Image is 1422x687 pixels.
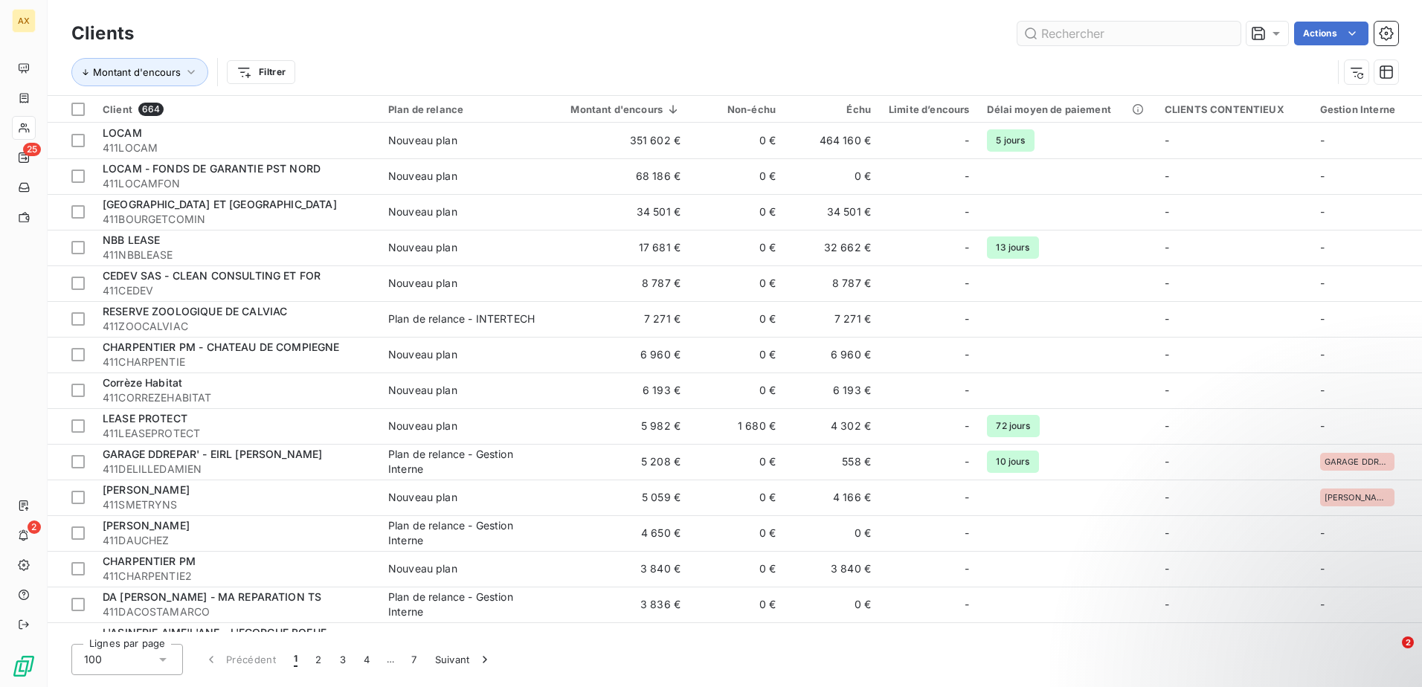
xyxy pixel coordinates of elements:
[889,103,969,115] div: Limite d’encours
[388,447,535,477] div: Plan de relance - Gestion Interne
[388,103,535,115] div: Plan de relance
[103,626,326,639] span: L'ASINERIE A'ME'L'ANE - L'ECORCHE BOEUF
[785,230,880,265] td: 32 662 €
[785,194,880,230] td: 34 501 €
[12,9,36,33] div: AX
[689,230,785,265] td: 0 €
[689,372,785,408] td: 0 €
[785,444,880,480] td: 558 €
[103,198,337,210] span: [GEOGRAPHIC_DATA] ET [GEOGRAPHIC_DATA]
[689,515,785,551] td: 0 €
[379,648,402,671] span: …
[388,383,457,398] div: Nouveau plan
[1320,241,1325,254] span: -
[1320,419,1325,432] span: -
[785,622,880,658] td: 0 €
[965,169,969,184] span: -
[103,412,187,425] span: LEASE PROTECT
[785,158,880,194] td: 0 €
[103,462,370,477] span: 411DELILLEDAMIEN
[689,194,785,230] td: 0 €
[544,480,689,515] td: 5 059 €
[1017,22,1241,45] input: Rechercher
[388,590,535,619] div: Plan de relance - Gestion Interne
[965,133,969,148] span: -
[544,551,689,587] td: 3 840 €
[544,301,689,337] td: 7 271 €
[388,312,535,326] div: Plan de relance - INTERTECH
[689,480,785,515] td: 0 €
[785,337,880,372] td: 6 960 €
[785,551,880,587] td: 3 840 €
[689,408,785,444] td: 1 680 €
[987,129,1034,152] span: 5 jours
[553,103,681,115] div: Montant d'encours
[1165,134,1169,146] span: -
[785,408,880,444] td: 4 302 €
[1165,384,1169,396] span: -
[1165,455,1169,468] span: -
[544,265,689,301] td: 8 787 €
[1320,205,1325,218] span: -
[103,355,370,370] span: 411CHARPENTIE
[1165,348,1169,361] span: -
[1165,170,1169,182] span: -
[103,212,370,227] span: 411BOURGETCOMIN
[965,490,969,505] span: -
[103,555,196,567] span: CHARPENTIER PM
[965,276,969,291] span: -
[103,448,322,460] span: GARAGE DDREPAR' - EIRL [PERSON_NAME]
[1294,22,1368,45] button: Actions
[28,520,41,534] span: 2
[544,408,689,444] td: 5 982 €
[103,233,160,246] span: NBB LEASE
[71,58,208,86] button: Montant d'encours
[103,103,132,115] span: Client
[689,551,785,587] td: 0 €
[965,454,969,469] span: -
[388,133,457,148] div: Nouveau plan
[965,383,969,398] span: -
[965,419,969,433] span: -
[689,622,785,658] td: 0 €
[965,597,969,612] span: -
[103,426,370,441] span: 411LEASEPROTECT
[785,515,880,551] td: 0 €
[388,490,457,505] div: Nouveau plan
[388,276,457,291] div: Nouveau plan
[103,269,321,282] span: CEDEV SAS - CLEAN CONSULTING ET FOR
[987,415,1039,437] span: 72 jours
[103,176,370,191] span: 411LOCAMFON
[402,644,425,675] button: 7
[388,561,457,576] div: Nouveau plan
[785,372,880,408] td: 6 193 €
[965,347,969,362] span: -
[1320,134,1325,146] span: -
[1320,170,1325,182] span: -
[987,103,1146,115] div: Délai moyen de paiement
[544,622,689,658] td: 3 422 €
[689,587,785,622] td: 0 €
[794,103,871,115] div: Échu
[227,60,295,84] button: Filtrer
[1165,526,1169,539] span: -
[103,604,370,619] span: 411DACOSTAMARCO
[965,526,969,541] span: -
[544,515,689,551] td: 4 650 €
[689,444,785,480] td: 0 €
[544,444,689,480] td: 5 208 €
[1165,241,1169,254] span: -
[388,419,457,433] div: Nouveau plan
[103,162,321,175] span: LOCAM - FONDS DE GARANTIE PST NORD
[1165,103,1302,115] div: CLIENTS CONTENTIEUX
[698,103,776,115] div: Non-échu
[103,483,190,496] span: [PERSON_NAME]
[544,587,689,622] td: 3 836 €
[103,319,370,334] span: 411ZOOCALVIAC
[1320,277,1325,289] span: -
[987,451,1038,473] span: 10 jours
[689,123,785,158] td: 0 €
[103,533,370,548] span: 411DAUCHEZ
[544,230,689,265] td: 17 681 €
[1165,419,1169,432] span: -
